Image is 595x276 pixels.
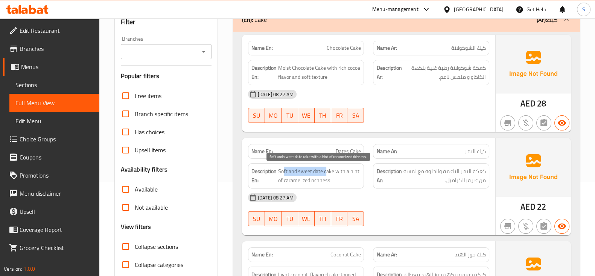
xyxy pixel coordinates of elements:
span: Not available [135,203,168,212]
span: 1.0.0 [23,264,35,274]
a: Menus [3,58,99,76]
button: TU [282,108,298,123]
a: Grocery Checklist [3,239,99,257]
strong: Description En: [251,167,277,185]
span: Has choices [135,127,164,136]
p: Cake [242,15,267,24]
span: WE [301,110,312,121]
span: SU [251,110,262,121]
button: SU [248,108,265,123]
span: SU [251,213,262,224]
span: Soft and sweet date cake with a hint of caramelized richness. [278,167,361,185]
div: Menu-management [372,5,418,14]
button: TH [315,211,331,226]
strong: Name Ar: [376,44,397,52]
span: FR [334,213,345,224]
span: SA [350,110,361,121]
button: Open [198,46,209,57]
button: WE [298,108,315,123]
a: Branches [3,40,99,58]
span: Branch specific items [135,109,188,118]
span: Chocolate Cake [327,44,361,52]
span: كعكة التمر الناعمة والحلوة مع لمسة من غنية بالكراميل. [403,167,486,185]
span: Upsell items [135,146,166,155]
button: SU [248,211,265,226]
span: Choice Groups [20,135,93,144]
b: (Ar): [537,14,547,25]
span: [DATE] 08:27 AM [255,91,297,98]
span: WE [301,213,312,224]
span: Full Menu View [15,98,93,107]
span: Coupons [20,153,93,162]
button: SA [347,211,364,226]
span: Available [135,185,158,194]
p: كيك [537,15,557,24]
span: TH [318,110,328,121]
a: Choice Groups [3,130,99,148]
a: Coupons [3,148,99,166]
span: Edit Menu [15,117,93,126]
a: Edit Menu [9,112,99,130]
span: AED [520,96,535,111]
span: 28 [537,96,546,111]
span: 22 [537,199,546,214]
strong: Name En: [251,147,273,155]
span: Moist Chocolate Cake with rich cocoa flavor and soft texture. [278,63,361,82]
a: Promotions [3,166,99,184]
span: Coverage Report [20,225,93,234]
span: Edit Restaurant [20,26,93,35]
span: كيك جوز الهند [455,251,486,259]
a: Menu disclaimer [3,184,99,202]
span: Branches [20,44,93,53]
b: (En): [242,14,253,25]
strong: Name Ar: [376,251,397,259]
button: Available [554,115,569,130]
strong: Name Ar: [376,147,397,155]
span: كيك الشوكولاتة [451,44,486,52]
img: Ae5nvW7+0k+MAAAAAElFTkSuQmCC [496,138,571,197]
button: Available [554,219,569,234]
span: Collapse categories [135,260,183,269]
button: Not has choices [536,115,551,130]
a: Sections [9,76,99,94]
button: MO [265,108,282,123]
span: TH [318,213,328,224]
img: Ae5nvW7+0k+MAAAAAElFTkSuQmCC [496,35,571,94]
span: Dates Cake [335,147,361,155]
span: Version: [4,264,22,274]
span: FR [334,110,345,121]
span: Sections [15,80,93,89]
strong: Description Ar: [376,167,402,185]
strong: Description En: [251,63,277,82]
h3: View filters [121,222,151,231]
a: Full Menu View [9,94,99,112]
span: Coconut Cake [330,251,361,259]
button: Not branch specific item [500,219,515,234]
button: Not has choices [536,219,551,234]
span: كيك التمر [465,147,486,155]
span: TU [285,213,295,224]
button: FR [331,211,348,226]
button: MO [265,211,282,226]
span: كعكة شوكولاتة رطبة غنية بنكهة الكاكاو و ملمس ناعم. [403,63,486,82]
strong: Name En: [251,44,273,52]
span: Free items [135,91,161,100]
h3: Popular filters [121,72,212,80]
span: Upsell [20,207,93,216]
a: Edit Restaurant [3,21,99,40]
span: [DATE] 08:27 AM [255,194,297,201]
div: (En): Cake(Ar):كيك [233,8,580,32]
span: Grocery Checklist [20,243,93,252]
span: Collapse sections [135,242,178,251]
a: Coverage Report [3,221,99,239]
span: Menu disclaimer [20,189,93,198]
strong: Name En: [251,251,273,259]
span: SA [350,213,361,224]
div: Filter [121,14,212,30]
span: Menus [21,62,93,71]
span: MO [268,110,278,121]
button: TH [315,108,331,123]
strong: Description Ar: [376,63,402,82]
h3: Availability filters [121,165,168,174]
button: Purchased item [518,219,533,234]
